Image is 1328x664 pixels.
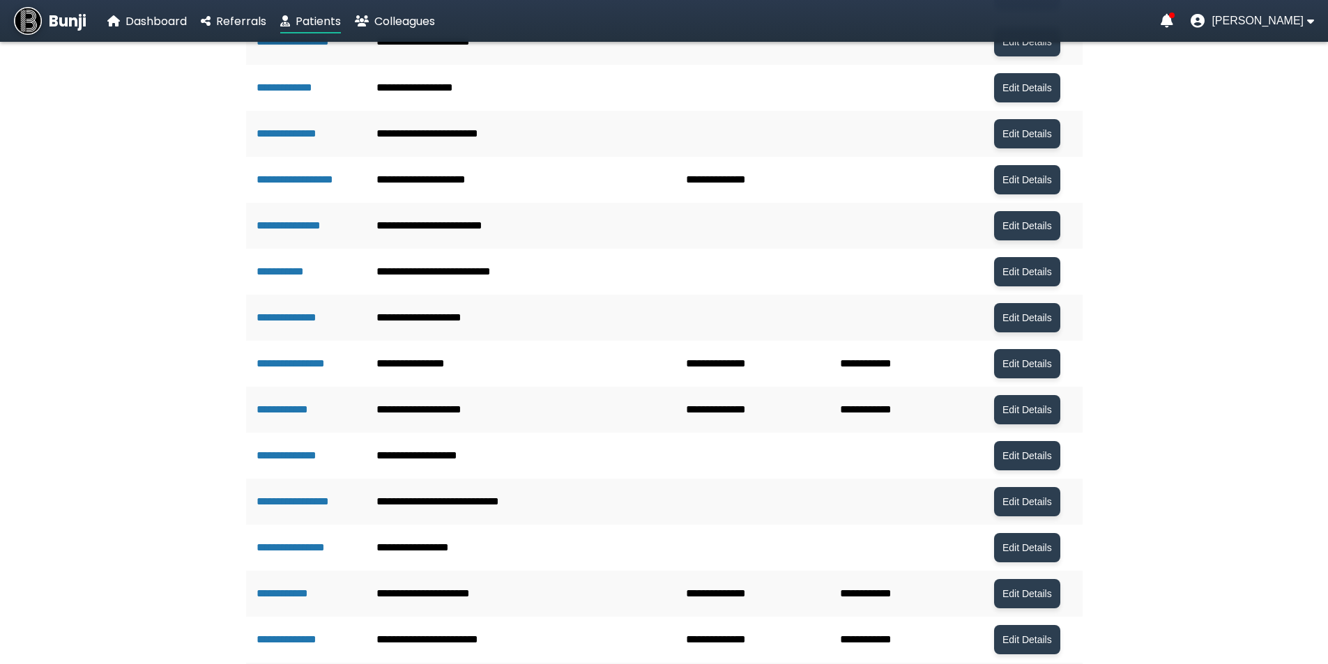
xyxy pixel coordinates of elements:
button: Edit [994,349,1060,378]
button: Edit [994,579,1060,608]
a: Patients [280,13,341,30]
button: Edit [994,441,1060,470]
span: Colleagues [374,13,435,29]
a: Dashboard [107,13,187,30]
button: Edit [994,257,1060,286]
a: Referrals [201,13,266,30]
button: Edit [994,73,1060,102]
a: Notifications [1161,14,1173,28]
a: Bunji [14,7,86,35]
span: [PERSON_NAME] [1212,15,1304,27]
button: Edit [994,119,1060,148]
button: Edit [994,395,1060,424]
button: Edit [994,625,1060,654]
button: User menu [1191,14,1314,28]
button: Edit [994,487,1060,516]
span: Patients [296,13,341,29]
button: Edit [994,533,1060,562]
span: Dashboard [125,13,187,29]
a: Colleagues [355,13,435,30]
button: Edit [994,211,1060,240]
button: Edit [994,165,1060,194]
span: Bunji [49,10,86,33]
button: Edit [994,303,1060,332]
span: Referrals [216,13,266,29]
img: Bunji Dental Referral Management [14,7,42,35]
